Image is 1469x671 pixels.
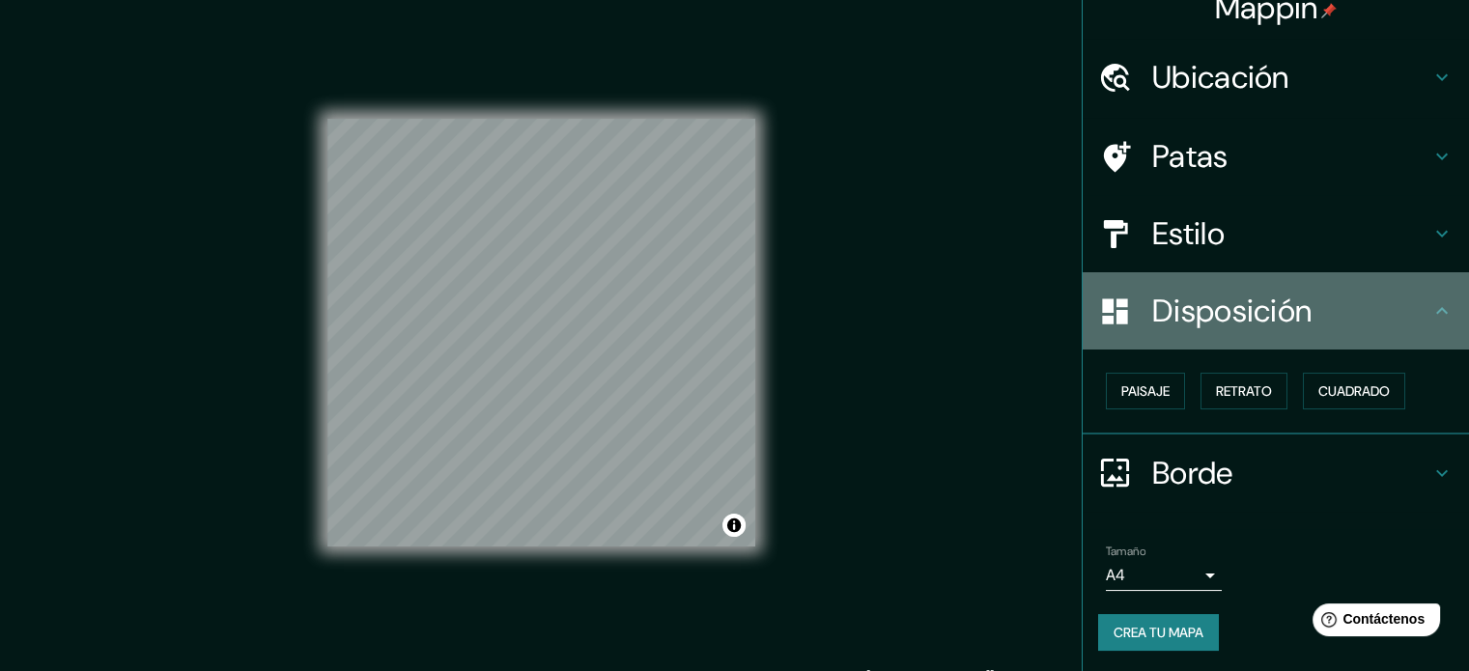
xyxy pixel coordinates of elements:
[1083,118,1469,195] div: Patas
[1106,560,1222,591] div: A4
[1216,382,1272,400] font: Retrato
[1106,373,1185,409] button: Paisaje
[1083,195,1469,272] div: Estilo
[1083,39,1469,116] div: Ubicación
[1106,544,1145,559] font: Tamaño
[1152,453,1233,493] font: Borde
[1321,3,1337,18] img: pin-icon.png
[1152,291,1312,331] font: Disposición
[1152,57,1289,98] font: Ubicación
[327,119,755,546] canvas: Mapa
[1083,434,1469,512] div: Borde
[1297,596,1448,650] iframe: Lanzador de widgets de ayuda
[1106,565,1125,585] font: A4
[1318,382,1390,400] font: Cuadrado
[1121,382,1170,400] font: Paisaje
[1152,136,1229,177] font: Patas
[1098,614,1219,651] button: Crea tu mapa
[1201,373,1287,409] button: Retrato
[1303,373,1405,409] button: Cuadrado
[1083,272,1469,349] div: Disposición
[1152,213,1225,254] font: Estilo
[1114,624,1203,641] font: Crea tu mapa
[722,514,746,537] button: Activar o desactivar atribución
